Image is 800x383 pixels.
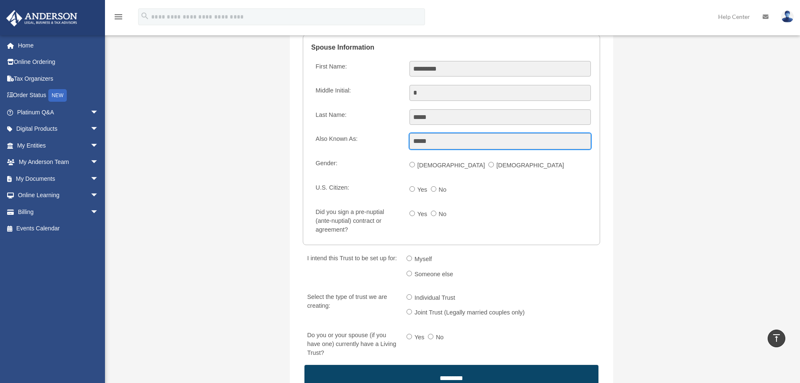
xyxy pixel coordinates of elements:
label: First Name: [312,61,403,77]
a: Home [6,37,111,54]
label: Do you or your spouse (if you have one) currently have a Living Trust? [304,330,400,359]
label: [DEMOGRAPHIC_DATA] [415,159,488,172]
label: Someone else [412,268,456,281]
span: arrow_drop_down [90,170,107,188]
label: Also Known As: [312,133,403,149]
a: vertical_align_top [768,330,785,347]
a: My Anderson Teamarrow_drop_down [6,154,111,171]
label: Yes [415,183,431,197]
a: Digital Productsarrow_drop_down [6,121,111,137]
a: Order StatusNEW [6,87,111,104]
img: Anderson Advisors Platinum Portal [4,10,80,26]
i: menu [113,12,123,22]
label: No [436,208,450,221]
label: Select the type of trust we are creating: [304,291,400,321]
i: vertical_align_top [771,333,782,343]
label: Gender: [312,158,403,174]
a: Online Learningarrow_drop_down [6,187,111,204]
label: Last Name: [312,109,403,125]
label: Did you sign a pre-nuptial (ante-nuptial) contract or agreement? [312,206,403,236]
label: Joint Trust (Legally married couples only) [412,306,528,320]
span: arrow_drop_down [90,203,107,221]
div: NEW [48,89,67,102]
legend: Spouse Information [311,35,592,60]
label: No [433,331,447,344]
a: Platinum Q&Aarrow_drop_down [6,104,111,121]
span: arrow_drop_down [90,187,107,204]
label: Yes [415,208,431,221]
a: Billingarrow_drop_down [6,203,111,220]
a: My Entitiesarrow_drop_down [6,137,111,154]
label: [DEMOGRAPHIC_DATA] [494,159,567,172]
span: arrow_drop_down [90,121,107,138]
label: No [436,183,450,197]
a: My Documentsarrow_drop_down [6,170,111,187]
span: arrow_drop_down [90,137,107,154]
i: search [140,11,150,21]
a: Online Ordering [6,54,111,71]
label: I intend this Trust to be set up for: [304,253,400,283]
label: U.S. Citizen: [312,182,403,198]
label: Middle Initial: [312,85,403,101]
span: arrow_drop_down [90,104,107,121]
label: Myself [412,253,435,266]
a: Events Calendar [6,220,111,237]
a: menu [113,15,123,22]
a: Tax Organizers [6,70,111,87]
img: User Pic [781,11,794,23]
label: Individual Trust [412,291,459,305]
span: arrow_drop_down [90,154,107,171]
label: Yes [412,331,428,344]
